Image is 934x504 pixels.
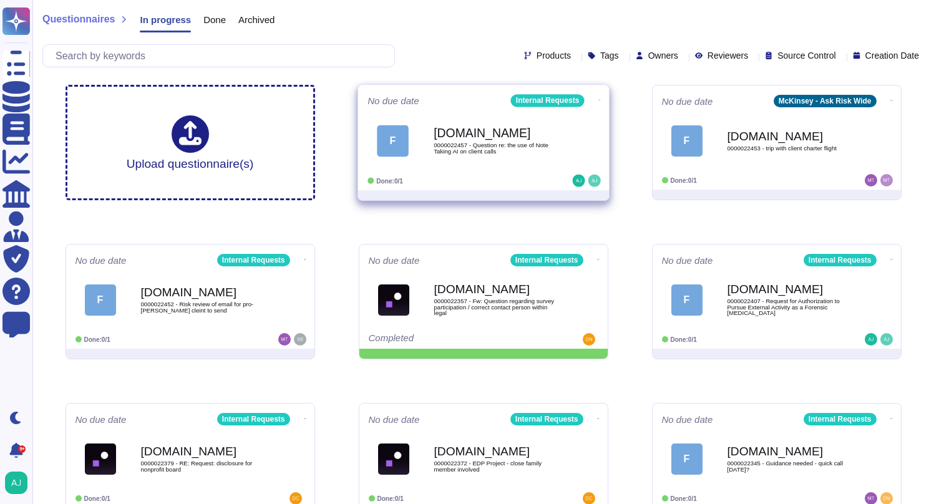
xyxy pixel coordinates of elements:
b: [DOMAIN_NAME] [434,127,560,139]
div: Internal Requests [510,413,583,425]
button: user [2,469,36,497]
span: 0000022372 - EDP Project - close family member involved [434,460,559,472]
div: Upload questionnaire(s) [127,115,254,170]
img: user [572,175,585,187]
div: Internal Requests [510,254,583,266]
div: Internal Requests [804,413,877,425]
img: user [583,333,595,346]
span: No due date [367,96,419,105]
span: Done: 0/1 [84,495,110,502]
span: Tags [600,51,619,60]
span: 0000022407 - Request for Authorization to Pursue External Activity as a Forensic [MEDICAL_DATA] [727,298,852,316]
span: In progress [140,15,191,24]
span: Questionnaires [42,14,115,24]
div: Internal Requests [804,254,877,266]
div: Internal Requests [510,94,584,107]
span: 0000022345 - Guidance needed - quick call [DATE]? [727,460,852,472]
input: Search by keywords [49,45,394,67]
b: [DOMAIN_NAME] [727,445,852,457]
div: F [671,125,703,157]
b: [DOMAIN_NAME] [141,286,266,298]
span: Done [203,15,226,24]
span: Done: 0/1 [671,177,697,184]
div: F [671,443,703,475]
img: user [865,174,877,187]
span: No due date [369,415,420,424]
span: Products [537,51,571,60]
img: user [880,174,893,187]
img: user [294,333,306,346]
span: No due date [662,97,713,106]
img: user [278,333,291,346]
img: user [880,333,893,346]
div: Internal Requests [217,413,290,425]
span: No due date [369,256,420,265]
span: Done: 0/1 [671,336,697,343]
span: No due date [662,415,713,424]
span: Done: 0/1 [377,495,404,502]
span: Reviewers [708,51,748,60]
div: Completed [369,333,522,346]
span: No due date [662,256,713,265]
span: 0000022457 - Question re: the use of Note Taking AI on client calls [434,142,560,154]
img: user [588,175,600,187]
img: Logo [378,284,409,316]
b: [DOMAIN_NAME] [434,445,559,457]
span: Creation Date [865,51,919,60]
span: 0000022379 - RE: Request: disclosure for nonprofit board [141,460,266,472]
span: Source Control [777,51,835,60]
span: Archived [238,15,275,24]
img: user [5,472,27,494]
span: Done: 0/1 [671,495,697,502]
span: 0000022452 - Risk review of email for pro-[PERSON_NAME] cleint to send [141,301,266,313]
img: Logo [85,443,116,475]
div: McKinsey - Ask Risk Wide [774,95,877,107]
b: [DOMAIN_NAME] [434,283,559,295]
span: Done: 0/1 [376,177,403,184]
span: No due date [75,415,127,424]
b: [DOMAIN_NAME] [141,445,266,457]
span: Done: 0/1 [84,336,110,343]
div: F [85,284,116,316]
b: [DOMAIN_NAME] [727,283,852,295]
span: 0000022453 - trip with client charter flight [727,145,852,152]
span: No due date [75,256,127,265]
div: F [377,125,409,157]
div: 9+ [18,445,26,453]
div: F [671,284,703,316]
b: [DOMAIN_NAME] [727,130,852,142]
div: Internal Requests [217,254,290,266]
img: Logo [378,443,409,475]
span: Owners [648,51,678,60]
span: 0000022357 - Fw: Question regarding survey participation / correct contact person within legal [434,298,559,316]
img: user [865,333,877,346]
